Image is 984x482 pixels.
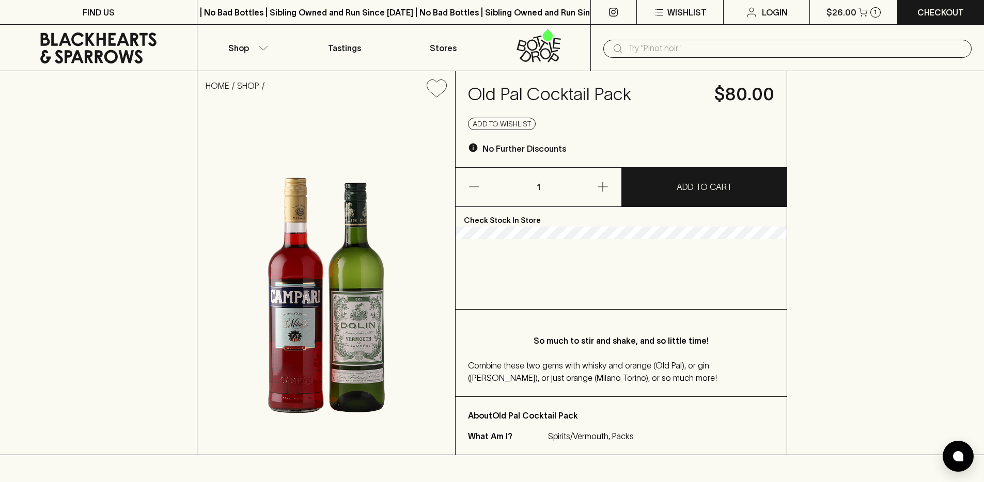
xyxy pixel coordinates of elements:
[677,181,732,193] p: ADD TO CART
[197,106,455,455] img: 32366.png
[468,84,702,105] h4: Old Pal Cocktail Pack
[548,430,634,442] p: Spirits/Vermouth, Packs
[622,168,787,206] button: ADD TO CART
[423,75,451,102] button: Add to wishlist
[83,6,115,19] p: FIND US
[197,25,295,71] button: Shop
[526,168,551,206] p: 1
[667,6,707,19] p: Wishlist
[228,42,249,54] p: Shop
[394,25,492,71] a: Stores
[206,81,229,90] a: HOME
[295,25,394,71] a: Tastings
[826,6,856,19] p: $26.00
[628,40,963,57] input: Try "Pinot noir"
[953,451,963,461] img: bubble-icon
[482,142,566,155] p: No Further Discounts
[874,9,877,15] p: 1
[430,42,457,54] p: Stores
[468,430,545,442] p: What Am I?
[762,6,788,19] p: Login
[456,207,787,227] p: Check Stock In Store
[468,409,774,422] p: About Old Pal Cocktail Pack
[468,361,717,382] span: Combine these two gems with whisky and orange (Old Pal), or gin ([PERSON_NAME]), or just orange (...
[714,84,774,105] h4: $80.00
[468,118,536,130] button: Add to wishlist
[328,42,361,54] p: Tastings
[917,6,964,19] p: Checkout
[237,81,259,90] a: SHOP
[489,334,754,347] p: So much to stir and shake, and so little time!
